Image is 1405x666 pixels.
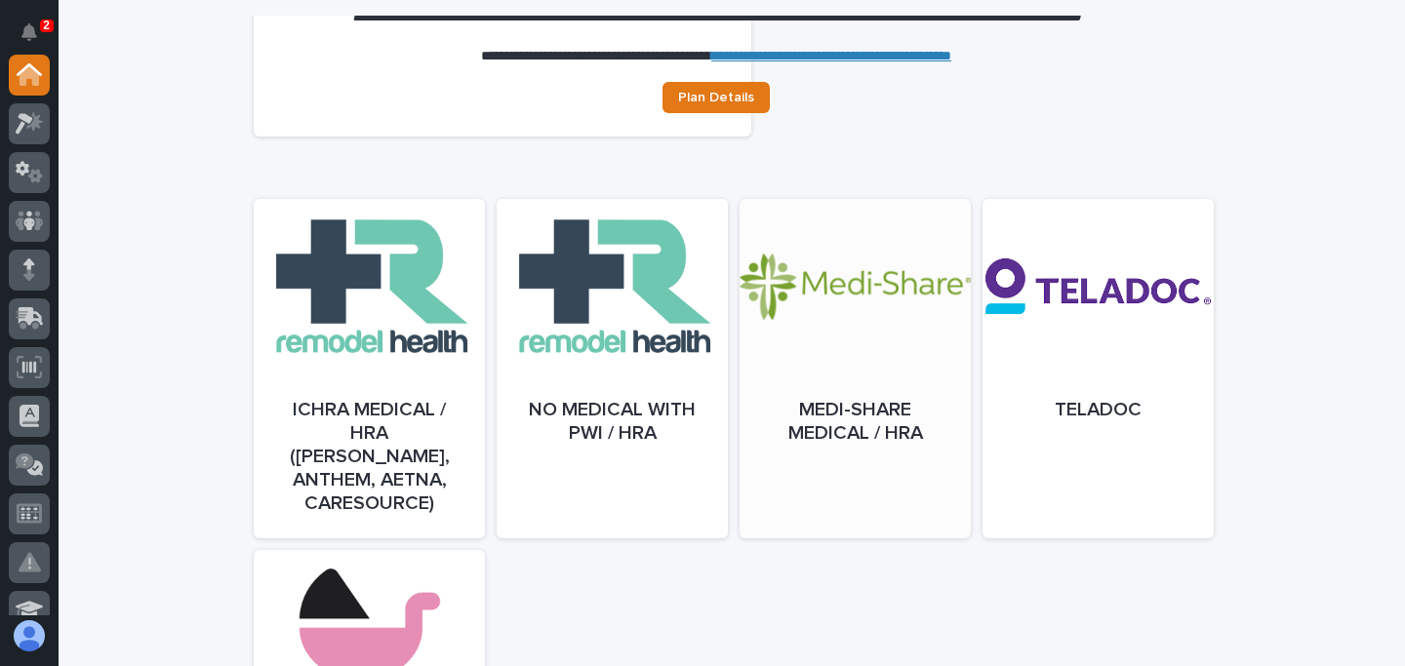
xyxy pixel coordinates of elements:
button: Notifications [9,12,50,53]
a: Plan Details [662,82,770,113]
span: Plan Details [678,91,754,104]
p: 2 [43,19,50,32]
a: ICHRA Medical / HRA ([PERSON_NAME], Anthem, Aetna, CareSource) [254,199,485,538]
a: No Medical with PWI / HRA [497,199,728,538]
div: Notifications2 [24,23,50,55]
a: Medi-Share Medical / HRA [740,199,971,538]
a: Teladoc [983,199,1214,538]
button: users-avatar [9,615,50,656]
